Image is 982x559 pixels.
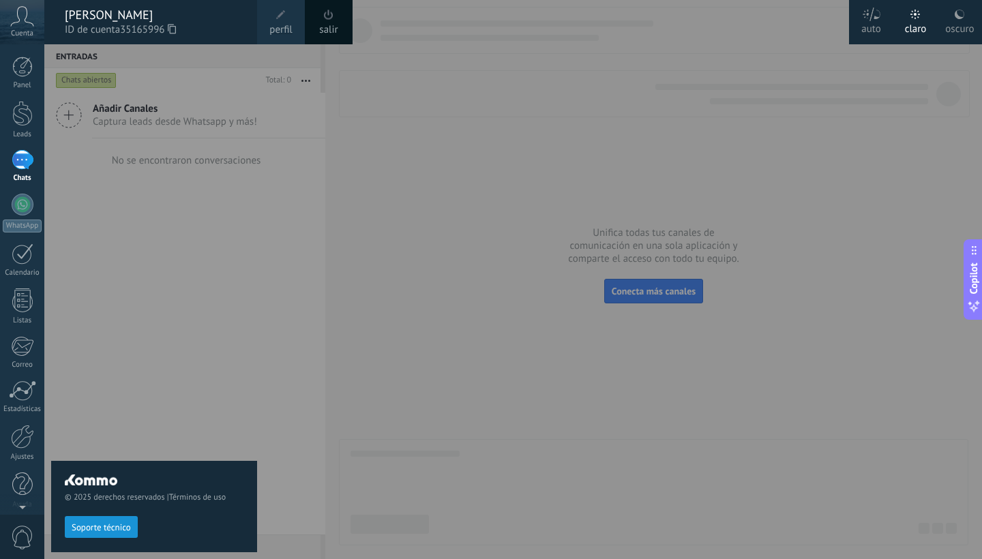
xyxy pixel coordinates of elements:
[65,7,243,22] div: [PERSON_NAME]
[11,29,33,38] span: Cuenta
[3,81,42,90] div: Panel
[72,523,131,532] span: Soporte técnico
[3,174,42,183] div: Chats
[120,22,176,37] span: 35165996
[3,316,42,325] div: Listas
[65,492,243,502] span: © 2025 derechos reservados |
[65,22,243,37] span: ID de cuenta
[65,516,138,538] button: Soporte técnico
[967,263,981,294] span: Copilot
[169,492,226,502] a: Términos de uso
[3,269,42,277] div: Calendario
[3,220,42,232] div: WhatsApp
[861,9,881,44] div: auto
[3,405,42,414] div: Estadísticas
[905,9,927,44] div: claro
[945,9,974,44] div: oscuro
[3,453,42,462] div: Ajustes
[319,22,338,37] a: salir
[269,22,292,37] span: perfil
[3,130,42,139] div: Leads
[3,361,42,369] div: Correo
[65,522,138,532] a: Soporte técnico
